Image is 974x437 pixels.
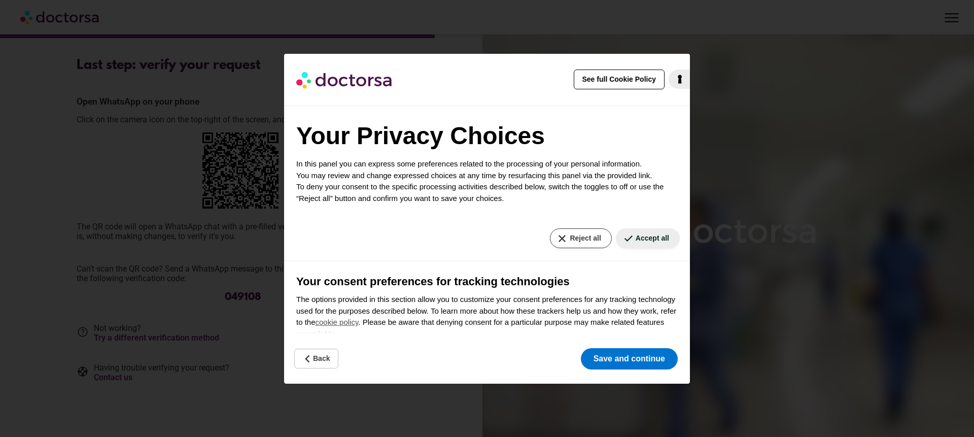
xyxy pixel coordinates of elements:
button: Reject all [550,228,611,248]
a: cookie policy [316,318,359,326]
a: iubenda - Cookie Policy and Cookie Compliance Management [669,70,690,89]
p: In this panel you can express some preferences related to the processing of your personal informa... [296,158,678,204]
button: Accept all [616,228,680,248]
button: Back [294,349,338,368]
img: logo [296,66,394,94]
button: Save and continue [581,348,678,369]
h2: Your Privacy Choices [296,118,678,154]
h3: Your consent preferences for tracking technologies [296,273,678,290]
span: See full Cookie Policy [582,74,656,85]
p: The options provided in this section allow you to customize your consent preferences for any trac... [296,294,678,340]
button: See full Cookie Policy [574,70,665,89]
